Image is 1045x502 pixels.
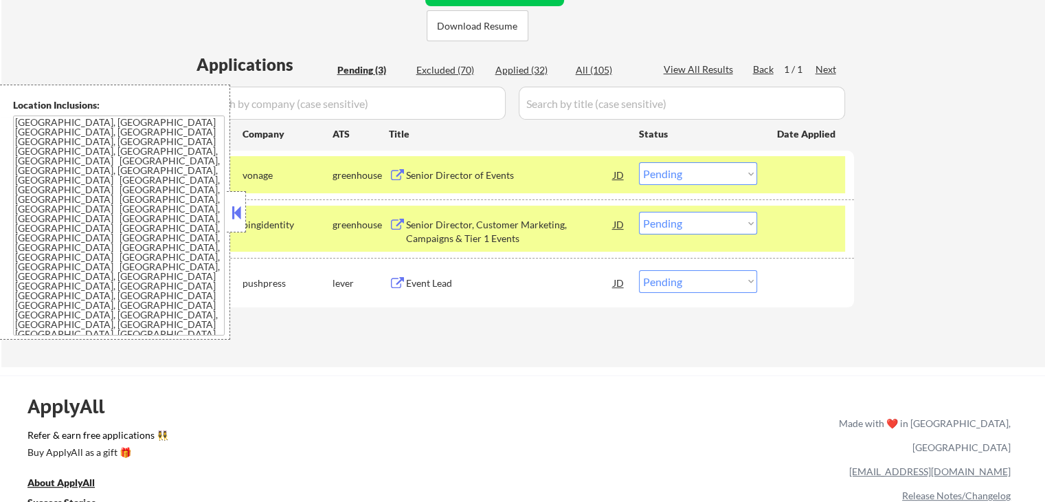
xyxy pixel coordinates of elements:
[576,63,644,77] div: All (105)
[519,87,845,120] input: Search by title (case sensitive)
[784,63,816,76] div: 1 / 1
[13,98,225,112] div: Location Inclusions:
[495,63,564,77] div: Applied (32)
[27,477,95,488] u: About ApplyAll
[427,10,528,41] button: Download Resume
[612,162,626,187] div: JD
[406,168,614,182] div: Senior Director of Events
[389,127,626,141] div: Title
[27,395,120,418] div: ApplyAll
[27,445,165,462] a: Buy ApplyAll as a gift 🎁
[243,127,333,141] div: Company
[612,270,626,295] div: JD
[27,430,552,445] a: Refer & earn free applications 👯‍♀️
[777,127,838,141] div: Date Applied
[753,63,775,76] div: Back
[406,218,614,245] div: Senior Director, Customer Marketing, Campaigns & Tier 1 Events
[902,490,1011,501] a: Release Notes/Changelog
[816,63,838,76] div: Next
[27,448,165,457] div: Buy ApplyAll as a gift 🎁
[27,475,114,492] a: About ApplyAll
[333,168,389,182] div: greenhouse
[406,276,614,290] div: Event Lead
[333,127,389,141] div: ATS
[243,276,333,290] div: pushpress
[612,212,626,237] div: JD
[243,218,333,232] div: pingidentity
[639,121,757,146] div: Status
[333,276,389,290] div: lever
[333,218,389,232] div: greenhouse
[664,63,737,76] div: View All Results
[849,466,1011,477] a: [EMAIL_ADDRESS][DOMAIN_NAME]
[243,168,333,182] div: vonage
[416,63,485,77] div: Excluded (70)
[196,56,333,73] div: Applications
[833,411,1011,459] div: Made with ❤️ in [GEOGRAPHIC_DATA], [GEOGRAPHIC_DATA]
[196,87,506,120] input: Search by company (case sensitive)
[337,63,406,77] div: Pending (3)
